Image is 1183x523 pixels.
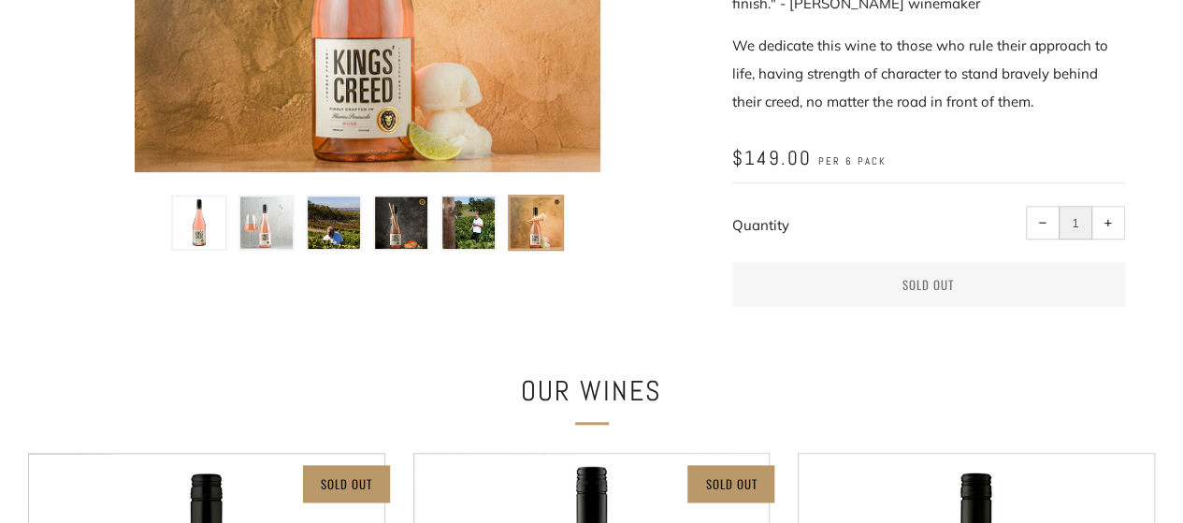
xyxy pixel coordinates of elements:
[283,369,901,414] h2: Our Wines
[508,195,564,251] button: Load image into Gallery viewer, The Kings&#39; Creed Fleurieu Peninsula Rose 2025
[818,154,887,168] span: per 6 pack
[705,472,757,496] p: Sold Out
[732,145,812,170] span: $149.00
[240,196,293,249] img: Load image into Gallery viewer, The Kings&#39; Creed Fleurieu Peninsula Rose 2025
[510,196,562,249] img: Load image into Gallery viewer, The Kings&#39; Creed Fleurieu Peninsula Rose 2025
[902,275,954,294] span: Sold Out
[173,196,225,249] img: Load image into Gallery viewer, The Kings&#39; Creed Fleurieu Peninsula Rose 2025
[442,196,495,249] img: Load image into Gallery viewer, The Kings&#39; Creed Fleurieu Peninsula Rose 2025
[732,32,1125,116] p: We dedicate this wine to those who rule their approach to life, having strength of character to s...
[308,196,360,249] img: Load image into Gallery viewer, The Kings&#39; Creed Fleurieu Peninsula Rose 2025
[732,262,1125,307] button: Sold Out
[1104,219,1112,227] span: +
[321,472,372,496] p: Sold Out
[732,216,789,234] label: Quantity
[1059,206,1092,240] input: quantity
[1038,219,1046,227] span: −
[375,196,427,249] img: Load image into Gallery viewer, The Kings&#39; Creed Fleurieu Peninsula Rose 2025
